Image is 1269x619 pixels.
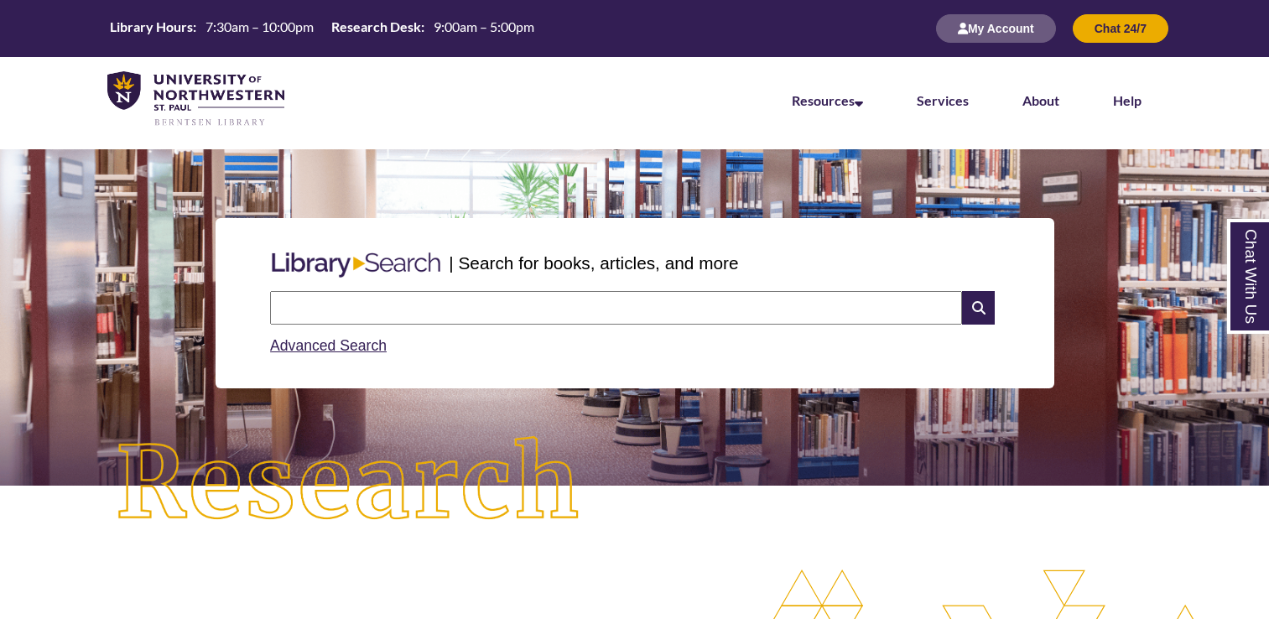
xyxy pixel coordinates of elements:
[962,291,994,325] i: Search
[270,337,387,354] a: Advanced Search
[936,21,1056,35] a: My Account
[103,18,541,39] table: Hours Today
[205,18,314,34] span: 7:30am – 10:00pm
[917,92,969,108] a: Services
[107,71,284,127] img: UNWSP Library Logo
[1113,92,1142,108] a: Help
[1022,92,1059,108] a: About
[936,14,1056,43] button: My Account
[792,92,863,108] a: Resources
[103,18,199,36] th: Library Hours:
[1073,14,1168,43] button: Chat 24/7
[434,18,534,34] span: 9:00am – 5:00pm
[64,385,635,584] img: Research
[449,250,738,276] p: | Search for books, articles, and more
[325,18,427,36] th: Research Desk:
[103,18,541,40] a: Hours Today
[1073,21,1168,35] a: Chat 24/7
[263,246,449,284] img: Libary Search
